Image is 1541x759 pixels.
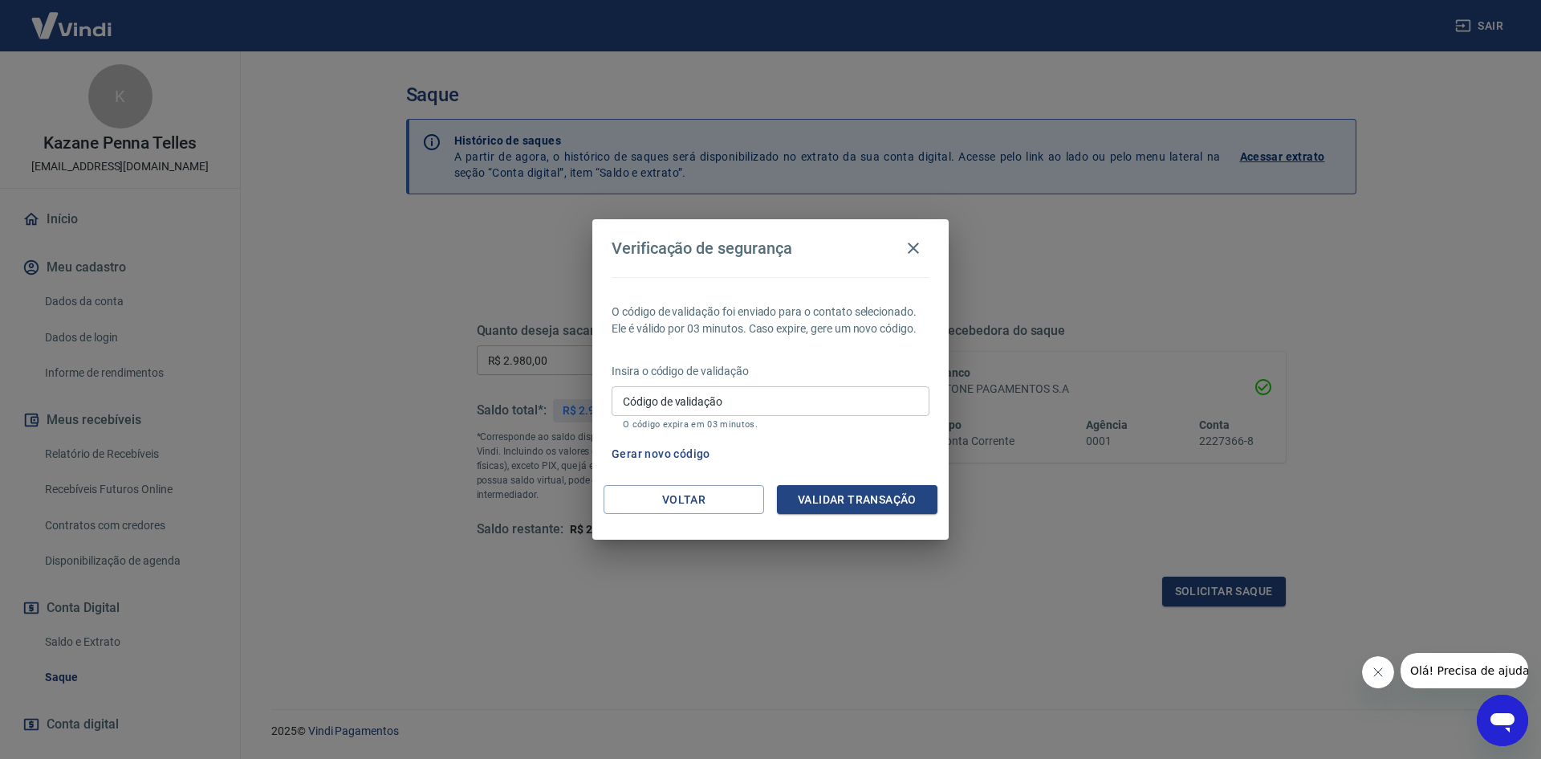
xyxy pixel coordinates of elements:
iframe: Mensagem da empresa [1401,653,1528,688]
p: Insira o código de validação [612,363,929,380]
iframe: Fechar mensagem [1362,656,1394,688]
h4: Verificação de segurança [612,239,792,258]
span: Olá! Precisa de ajuda? [10,11,135,24]
p: O código de validação foi enviado para o contato selecionado. Ele é válido por 03 minutos. Caso e... [612,304,929,337]
button: Voltar [604,485,764,515]
button: Gerar novo código [605,439,717,469]
p: O código expira em 03 minutos. [623,419,918,430]
iframe: Botão para abrir a janela de mensagens [1477,695,1528,746]
button: Validar transação [777,485,937,515]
